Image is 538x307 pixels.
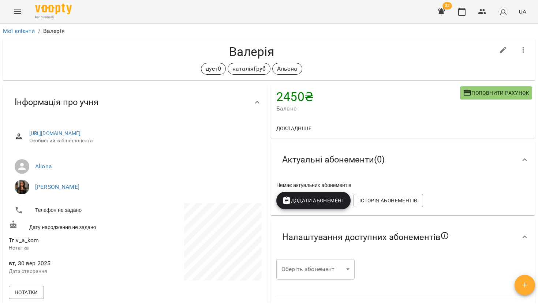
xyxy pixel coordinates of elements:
span: Баланс [276,104,460,113]
div: Альона [272,63,302,75]
span: UA [519,8,526,15]
span: Докладніше [276,124,311,133]
span: Історія абонементів [359,196,417,205]
li: Телефон не задано [9,203,134,218]
nav: breadcrumb [3,27,535,35]
h4: Валерія [9,44,494,59]
span: Налаштування доступних абонементів [282,231,449,243]
div: дует0 [201,63,226,75]
span: For Business [35,15,72,20]
span: Додати Абонемент [282,196,345,205]
div: Дату народження не задано [7,219,135,232]
p: дует0 [206,64,221,73]
span: Інформація про учня [15,97,98,108]
p: Валерія [43,27,65,35]
img: Natalia Hryb [15,180,29,194]
div: ​ [276,259,355,280]
button: UA [516,5,529,18]
img: avatar_s.png [498,7,508,17]
span: 32 [442,2,452,10]
span: вт, 30 вер 2025 [9,259,134,268]
span: Актуальні абонементи ( 0 ) [282,154,385,165]
p: наталіяГруб [232,64,266,73]
div: Налаштування доступних абонементів [270,218,535,256]
button: Додати Абонемент [276,192,351,209]
p: Дата створення [9,268,134,275]
div: Інформація про учня [3,83,268,121]
img: Voopty Logo [35,4,72,14]
a: Мої клієнти [3,27,35,34]
a: [PERSON_NAME] [35,183,79,190]
div: наталіяГруб [228,63,270,75]
li: / [38,27,40,35]
span: Поповнити рахунок [463,89,529,97]
svg: Якщо не обрано жодного, клієнт зможе побачити всі публічні абонементи [440,231,449,240]
button: Нотатки [9,286,44,299]
div: Немає актуальних абонементів [275,180,531,190]
h4: 2450 ₴ [276,89,460,104]
span: Тг v_a_kom [9,237,39,244]
button: Докладніше [273,122,314,135]
button: Поповнити рахунок [460,86,532,100]
button: Історія абонементів [354,194,423,207]
a: [URL][DOMAIN_NAME] [29,130,81,136]
p: Альона [277,64,298,73]
a: Aliona [35,163,52,170]
span: Нотатки [15,288,38,297]
button: Menu [9,3,26,20]
span: Особистий кабінет клієнта [29,137,256,145]
p: Нотатка [9,244,134,252]
div: Актуальні абонементи(0) [270,141,535,179]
